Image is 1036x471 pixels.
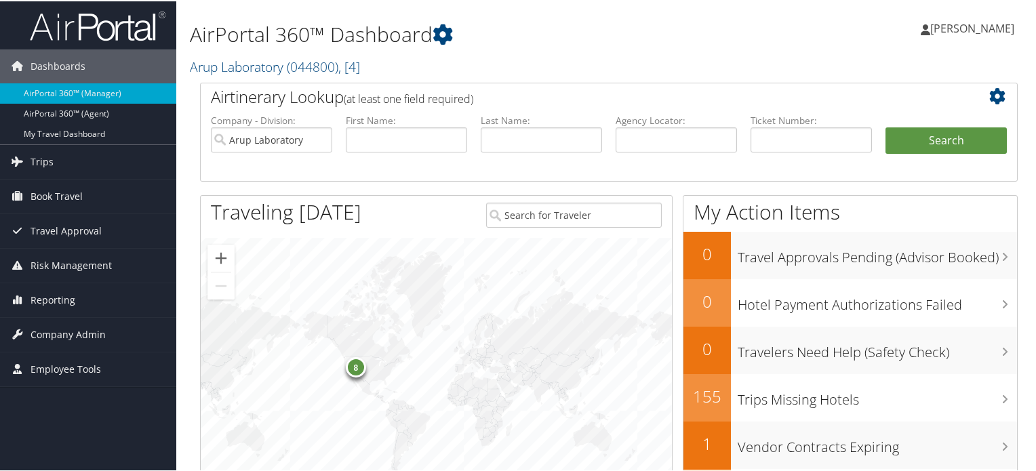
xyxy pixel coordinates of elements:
[211,197,361,225] h1: Traveling [DATE]
[31,316,106,350] span: Company Admin
[31,247,112,281] span: Risk Management
[30,9,165,41] img: airportal-logo.png
[683,420,1017,468] a: 1Vendor Contracts Expiring
[683,325,1017,373] a: 0Travelers Need Help (Safety Check)
[345,356,365,376] div: 8
[207,271,235,298] button: Zoom out
[346,112,467,126] label: First Name:
[738,430,1017,455] h3: Vendor Contracts Expiring
[683,289,731,312] h2: 0
[31,213,102,247] span: Travel Approval
[207,243,235,270] button: Zoom in
[683,278,1017,325] a: 0Hotel Payment Authorizations Failed
[683,373,1017,420] a: 155Trips Missing Hotels
[738,335,1017,361] h3: Travelers Need Help (Safety Check)
[31,282,75,316] span: Reporting
[683,384,731,407] h2: 155
[344,90,473,105] span: (at least one field required)
[338,56,360,75] span: , [ 4 ]
[190,19,749,47] h1: AirPortal 360™ Dashboard
[616,112,737,126] label: Agency Locator:
[31,48,85,82] span: Dashboards
[738,287,1017,313] h3: Hotel Payment Authorizations Failed
[930,20,1014,35] span: [PERSON_NAME]
[683,230,1017,278] a: 0Travel Approvals Pending (Advisor Booked)
[683,336,731,359] h2: 0
[683,241,731,264] h2: 0
[31,178,83,212] span: Book Travel
[211,112,332,126] label: Company - Division:
[683,431,731,454] h2: 1
[481,112,602,126] label: Last Name:
[486,201,662,226] input: Search for Traveler
[751,112,872,126] label: Ticket Number:
[190,56,360,75] a: Arup Laboratory
[31,351,101,385] span: Employee Tools
[738,240,1017,266] h3: Travel Approvals Pending (Advisor Booked)
[211,84,939,107] h2: Airtinerary Lookup
[921,7,1028,47] a: [PERSON_NAME]
[31,144,54,178] span: Trips
[738,382,1017,408] h3: Trips Missing Hotels
[885,126,1007,153] button: Search
[287,56,338,75] span: ( 044800 )
[683,197,1017,225] h1: My Action Items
